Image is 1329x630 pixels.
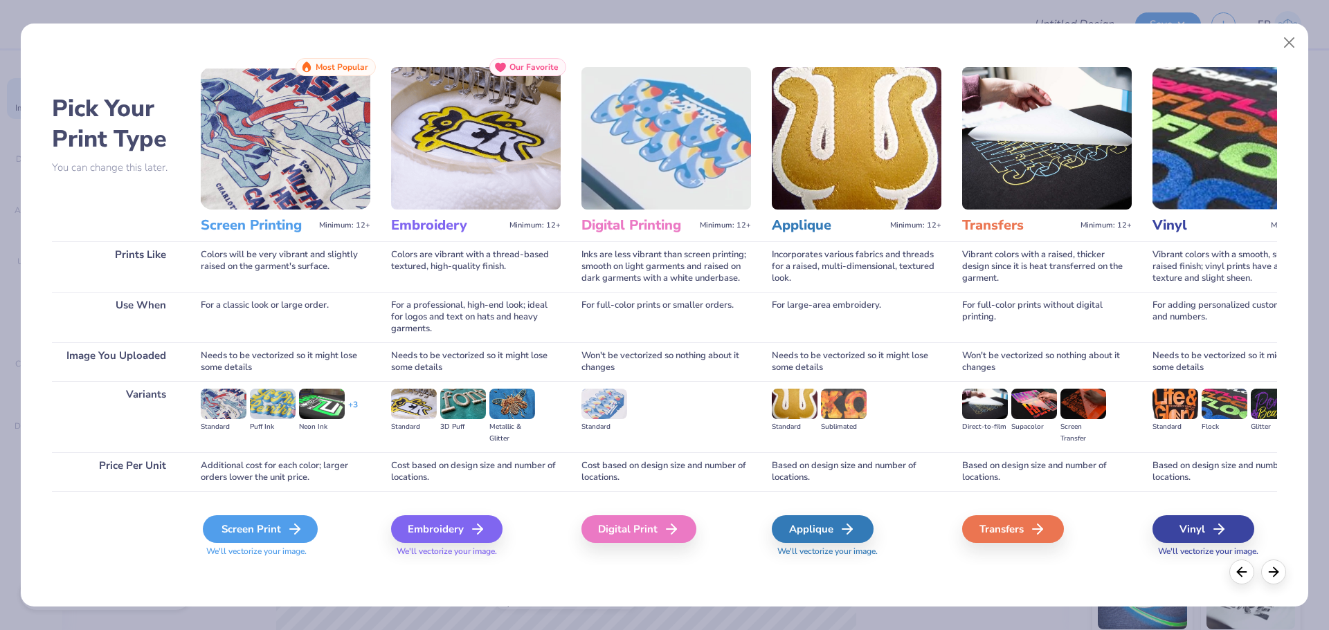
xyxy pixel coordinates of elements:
div: Applique [772,515,874,543]
img: Standard [201,389,246,419]
div: Price Per Unit [52,452,180,491]
div: For full-color prints without digital printing. [962,292,1132,342]
img: Flock [1202,389,1247,419]
div: Cost based on design size and number of locations. [391,452,561,491]
img: Vinyl [1152,67,1322,210]
div: Won't be vectorized so nothing about it changes [962,342,1132,381]
div: Prints Like [52,241,180,292]
span: We'll vectorize your image. [1152,546,1322,557]
div: Based on design size and number of locations. [962,452,1132,491]
div: For a classic look or large order. [201,292,370,342]
div: Based on design size and number of locations. [772,452,941,491]
div: Variants [52,381,180,452]
span: We'll vectorize your image. [201,546,370,557]
p: You can change this later. [52,162,180,174]
img: Transfers [962,67,1132,210]
button: Close [1276,30,1303,56]
h3: Screen Printing [201,216,314,234]
div: Screen Transfer [1060,421,1106,445]
h3: Digital Printing [581,216,694,234]
div: Vibrant colors with a smooth, slightly raised finish; vinyl prints have a consistent texture and ... [1152,241,1322,292]
span: Minimum: 12+ [700,221,751,230]
div: Screen Print [203,515,318,543]
span: Our Favorite [509,62,559,72]
img: Sublimated [821,389,867,419]
div: For a professional, high-end look; ideal for logos and text on hats and heavy garments. [391,292,561,342]
img: Embroidery [391,67,561,210]
span: We'll vectorize your image. [772,546,941,557]
div: Standard [201,421,246,433]
div: Needs to be vectorized so it might lose some details [772,342,941,381]
img: Digital Printing [581,67,751,210]
div: Incorporates various fabrics and threads for a raised, multi-dimensional, textured look. [772,241,941,292]
div: Vinyl [1152,515,1254,543]
div: + 3 [348,399,358,423]
div: Needs to be vectorized so it might lose some details [201,342,370,381]
div: Based on design size and number of locations. [1152,452,1322,491]
div: Neon Ink [299,421,345,433]
div: 3D Puff [440,421,486,433]
span: We'll vectorize your image. [391,546,561,557]
span: Minimum: 12+ [509,221,561,230]
div: Image You Uploaded [52,342,180,381]
img: Metallic & Glitter [489,389,535,419]
div: Embroidery [391,515,503,543]
img: Puff Ink [250,389,296,419]
div: Standard [772,421,817,433]
img: Screen Transfer [1060,389,1106,419]
div: Needs to be vectorized so it might lose some details [391,342,561,381]
span: Most Popular [316,62,368,72]
img: 3D Puff [440,389,486,419]
div: Needs to be vectorized so it might lose some details [1152,342,1322,381]
span: Minimum: 12+ [1081,221,1132,230]
div: Glitter [1251,421,1296,433]
img: Neon Ink [299,389,345,419]
div: Flock [1202,421,1247,433]
div: Vibrant colors with a raised, thicker design since it is heat transferred on the garment. [962,241,1132,292]
img: Glitter [1251,389,1296,419]
h3: Transfers [962,216,1075,234]
div: Metallic & Glitter [489,421,535,445]
span: Minimum: 12+ [1271,221,1322,230]
h3: Vinyl [1152,216,1265,234]
img: Supacolor [1011,389,1057,419]
h3: Applique [772,216,885,234]
div: Digital Print [581,515,696,543]
span: Minimum: 12+ [890,221,941,230]
img: Screen Printing [201,67,370,210]
div: For large-area embroidery. [772,292,941,342]
img: Direct-to-film [962,389,1008,419]
h2: Pick Your Print Type [52,93,180,154]
div: Transfers [962,515,1064,543]
div: Cost based on design size and number of locations. [581,452,751,491]
h3: Embroidery [391,216,504,234]
div: Supacolor [1011,421,1057,433]
div: Additional cost for each color; larger orders lower the unit price. [201,452,370,491]
div: For adding personalized custom names and numbers. [1152,292,1322,342]
div: Colors will be very vibrant and slightly raised on the garment's surface. [201,241,370,292]
div: For full-color prints or smaller orders. [581,292,751,342]
div: Sublimated [821,421,867,433]
div: Direct-to-film [962,421,1008,433]
div: Puff Ink [250,421,296,433]
div: Standard [1152,421,1198,433]
img: Standard [1152,389,1198,419]
img: Standard [391,389,437,419]
img: Standard [772,389,817,419]
div: Standard [391,421,437,433]
div: Standard [581,421,627,433]
span: Minimum: 12+ [319,221,370,230]
img: Applique [772,67,941,210]
img: Standard [581,389,627,419]
div: Use When [52,292,180,342]
div: Colors are vibrant with a thread-based textured, high-quality finish. [391,241,561,292]
div: Inks are less vibrant than screen printing; smooth on light garments and raised on dark garments ... [581,241,751,292]
div: Won't be vectorized so nothing about it changes [581,342,751,381]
